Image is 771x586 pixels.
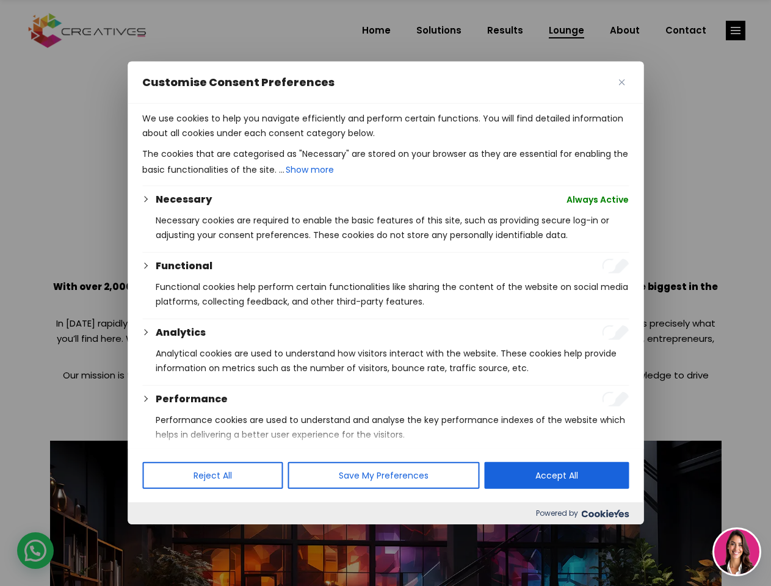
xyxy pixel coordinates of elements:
button: Close [614,75,629,90]
span: Always Active [566,192,629,207]
img: Cookieyes logo [581,510,629,518]
button: Accept All [484,462,629,489]
p: Necessary cookies are required to enable the basic features of this site, such as providing secur... [156,213,629,242]
button: Performance [156,392,228,407]
p: The cookies that are categorised as "Necessary" are stored on your browser as they are essential ... [142,146,629,178]
button: Save My Preferences [288,462,479,489]
button: Show more [284,161,335,178]
p: Performance cookies are used to understand and analyse the key performance indexes of the website... [156,413,629,442]
img: agent [714,529,759,574]
p: We use cookies to help you navigate efficiently and perform certain functions. You will find deta... [142,111,629,140]
input: Enable Performance [602,392,629,407]
div: Customise Consent Preferences [128,62,643,524]
span: Customise Consent Preferences [142,75,335,90]
button: Reject All [142,462,283,489]
input: Enable Functional [602,259,629,273]
div: Powered by [128,502,643,524]
button: Analytics [156,325,206,340]
button: Necessary [156,192,212,207]
button: Functional [156,259,212,273]
input: Enable Analytics [602,325,629,340]
p: Analytical cookies are used to understand how visitors interact with the website. These cookies h... [156,346,629,375]
img: Close [618,79,624,85]
p: Functional cookies help perform certain functionalities like sharing the content of the website o... [156,280,629,309]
